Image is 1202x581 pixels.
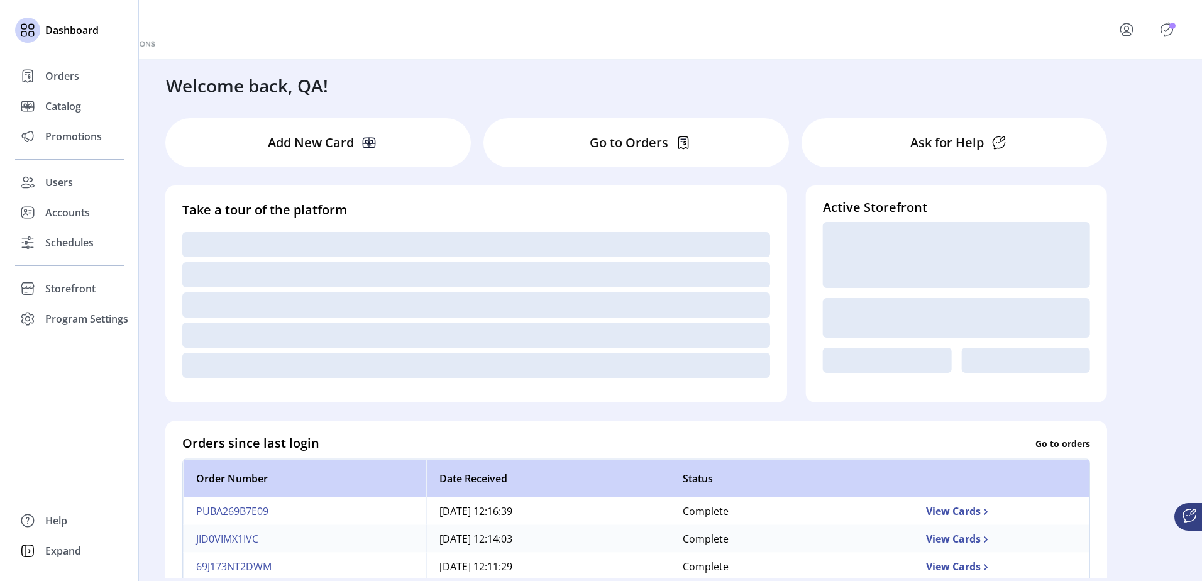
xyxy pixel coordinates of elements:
[670,497,913,525] td: Complete
[590,133,668,152] p: Go to Orders
[45,311,128,326] span: Program Settings
[45,281,96,296] span: Storefront
[182,201,770,219] h4: Take a tour of the platform
[45,129,102,144] span: Promotions
[183,460,426,497] th: Order Number
[913,497,1089,525] td: View Cards
[183,553,426,580] td: 69J173NT2DWM
[182,434,319,453] h4: Orders since last login
[913,553,1089,580] td: View Cards
[45,69,79,84] span: Orders
[45,543,81,558] span: Expand
[426,497,670,525] td: [DATE] 12:16:39
[670,460,913,497] th: Status
[823,198,1090,217] h4: Active Storefront
[670,525,913,553] td: Complete
[166,72,328,99] h3: Welcome back, QA!
[670,553,913,580] td: Complete
[45,99,81,114] span: Catalog
[183,525,426,553] td: JID0VIMX1IVC
[45,23,99,38] span: Dashboard
[1157,19,1177,40] button: Publisher Panel
[45,235,94,250] span: Schedules
[1101,14,1157,45] button: menu
[913,525,1089,553] td: View Cards
[183,497,426,525] td: PUBA269B7E09
[910,133,984,152] p: Ask for Help
[426,553,670,580] td: [DATE] 12:11:29
[426,525,670,553] td: [DATE] 12:14:03
[45,175,73,190] span: Users
[45,205,90,220] span: Accounts
[45,513,67,528] span: Help
[268,133,354,152] p: Add New Card
[426,460,670,497] th: Date Received
[1035,436,1090,450] p: Go to orders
